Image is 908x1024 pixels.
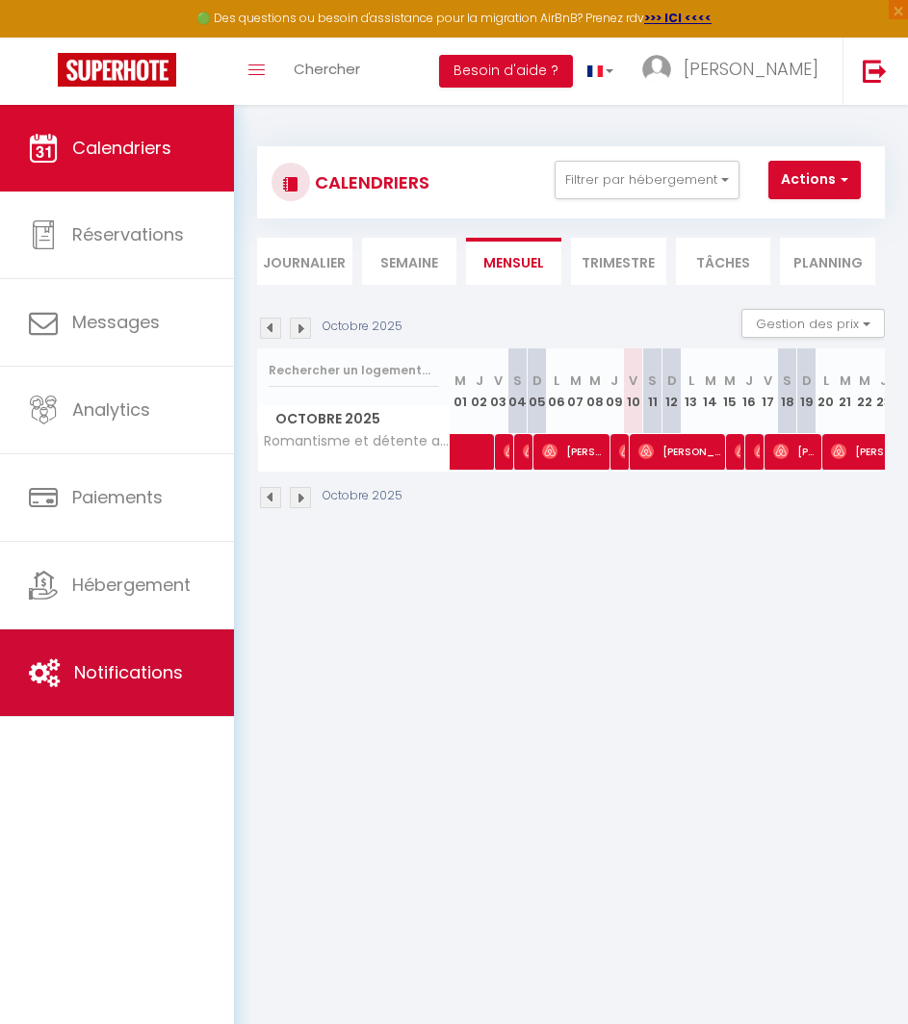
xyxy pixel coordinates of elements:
[589,371,601,390] abbr: M
[570,371,582,390] abbr: M
[624,348,643,434] th: 10
[542,433,607,470] span: [PERSON_NAME]
[470,348,489,434] th: 02
[863,59,887,83] img: logout
[720,348,739,434] th: 15
[466,238,561,285] li: Mensuel
[323,487,402,505] p: Octobre 2025
[547,348,566,434] th: 06
[667,371,677,390] abbr: D
[610,371,618,390] abbr: J
[508,348,528,434] th: 04
[451,348,470,434] th: 01
[780,238,875,285] li: Planning
[643,348,662,434] th: 11
[855,348,874,434] th: 22
[257,238,352,285] li: Journalier
[513,371,522,390] abbr: S
[261,434,454,448] span: Romantisme et détente au cœur du Marais
[724,371,736,390] abbr: M
[619,433,626,470] span: [PERSON_NAME]
[783,371,791,390] abbr: S
[72,573,191,597] span: Hébergement
[72,397,150,422] span: Analytics
[323,318,402,336] p: Octobre 2025
[859,371,870,390] abbr: M
[72,310,160,334] span: Messages
[797,348,817,434] th: 19
[532,371,542,390] abbr: D
[74,660,183,684] span: Notifications
[688,371,694,390] abbr: L
[269,353,439,388] input: Rechercher un logement...
[571,238,666,285] li: Trimestre
[836,348,855,434] th: 21
[684,57,818,81] span: [PERSON_NAME]
[585,348,605,434] th: 08
[644,10,712,26] a: >>> ICI <<<<
[817,348,836,434] th: 20
[638,433,722,470] span: [PERSON_NAME]
[705,371,716,390] abbr: M
[58,53,176,87] img: Super Booking
[874,348,894,434] th: 23
[310,161,429,204] h3: CALENDRIERS
[454,371,466,390] abbr: M
[648,371,657,390] abbr: S
[701,348,720,434] th: 14
[362,238,457,285] li: Semaine
[504,433,510,470] span: [PERSON_NAME]
[439,55,573,88] button: Besoin d'aide ?
[523,433,530,470] span: [PERSON_NAME]
[754,433,761,470] span: [PERSON_NAME]
[745,371,753,390] abbr: J
[802,371,812,390] abbr: D
[739,348,759,434] th: 16
[628,38,843,105] a: ... [PERSON_NAME]
[72,136,171,160] span: Calendriers
[676,238,771,285] li: Tâches
[258,405,450,433] span: Octobre 2025
[662,348,682,434] th: 12
[773,433,818,470] span: [PERSON_NAME]
[764,371,772,390] abbr: V
[476,371,483,390] abbr: J
[682,348,701,434] th: 13
[489,348,508,434] th: 03
[840,371,851,390] abbr: M
[279,38,375,105] a: Chercher
[528,348,547,434] th: 05
[768,161,861,199] button: Actions
[741,309,885,338] button: Gestion des prix
[294,59,360,79] span: Chercher
[494,371,503,390] abbr: V
[759,348,778,434] th: 17
[72,485,163,509] span: Paiements
[605,348,624,434] th: 09
[566,348,585,434] th: 07
[629,371,637,390] abbr: V
[554,371,559,390] abbr: L
[823,371,829,390] abbr: L
[555,161,739,199] button: Filtrer par hébergement
[72,222,184,246] span: Réservations
[642,55,671,84] img: ...
[831,433,895,470] span: [PERSON_NAME]
[880,371,888,390] abbr: J
[735,433,741,470] span: [PERSON_NAME]
[778,348,797,434] th: 18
